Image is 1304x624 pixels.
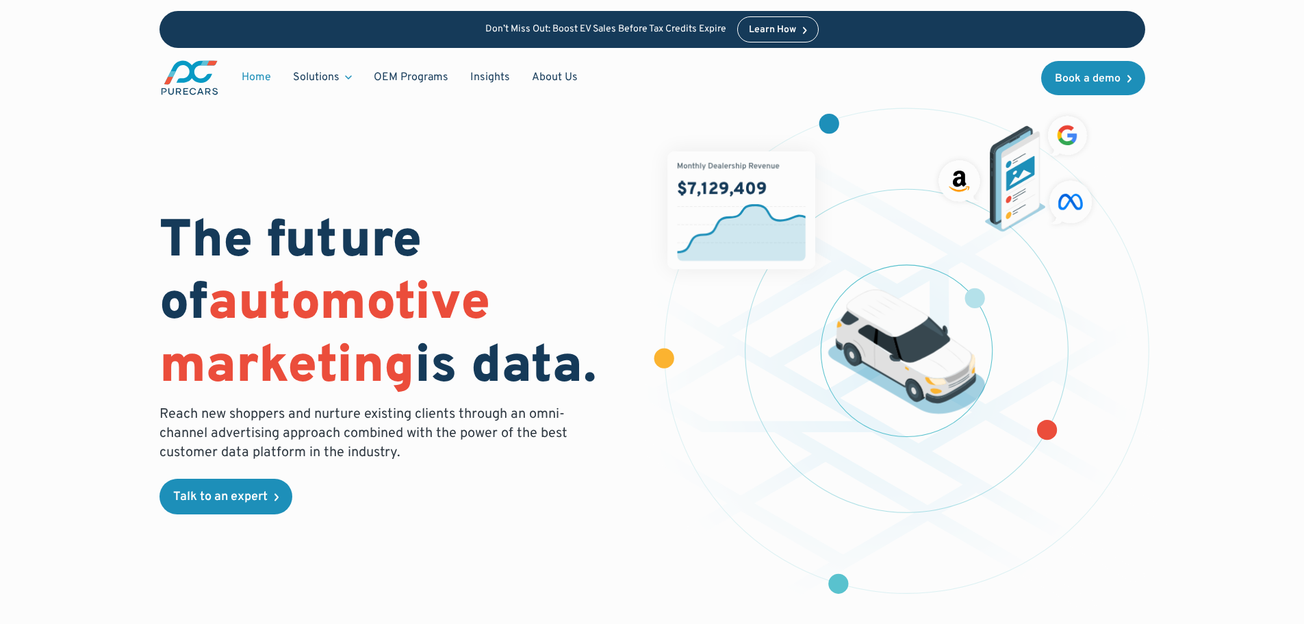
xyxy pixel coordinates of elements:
p: Reach new shoppers and nurture existing clients through an omni-channel advertising approach comb... [159,405,576,462]
a: Home [231,64,282,90]
a: OEM Programs [363,64,459,90]
div: Talk to an expert [173,491,268,503]
a: About Us [521,64,589,90]
div: Book a demo [1055,73,1121,84]
div: Learn How [749,25,796,35]
img: purecars logo [159,59,220,97]
img: chart showing monthly dealership revenue of $7m [667,151,815,270]
img: illustration of a vehicle [828,290,985,414]
p: Don’t Miss Out: Boost EV Sales Before Tax Credits Expire [485,24,726,36]
a: main [159,59,220,97]
a: Insights [459,64,521,90]
a: Book a demo [1041,61,1145,95]
h1: The future of is data. [159,212,636,399]
div: Solutions [293,70,340,85]
img: ads on social media and advertising partners [933,110,1099,232]
span: automotive marketing [159,272,490,400]
a: Talk to an expert [159,479,292,514]
a: Learn How [737,16,819,42]
div: Solutions [282,64,363,90]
